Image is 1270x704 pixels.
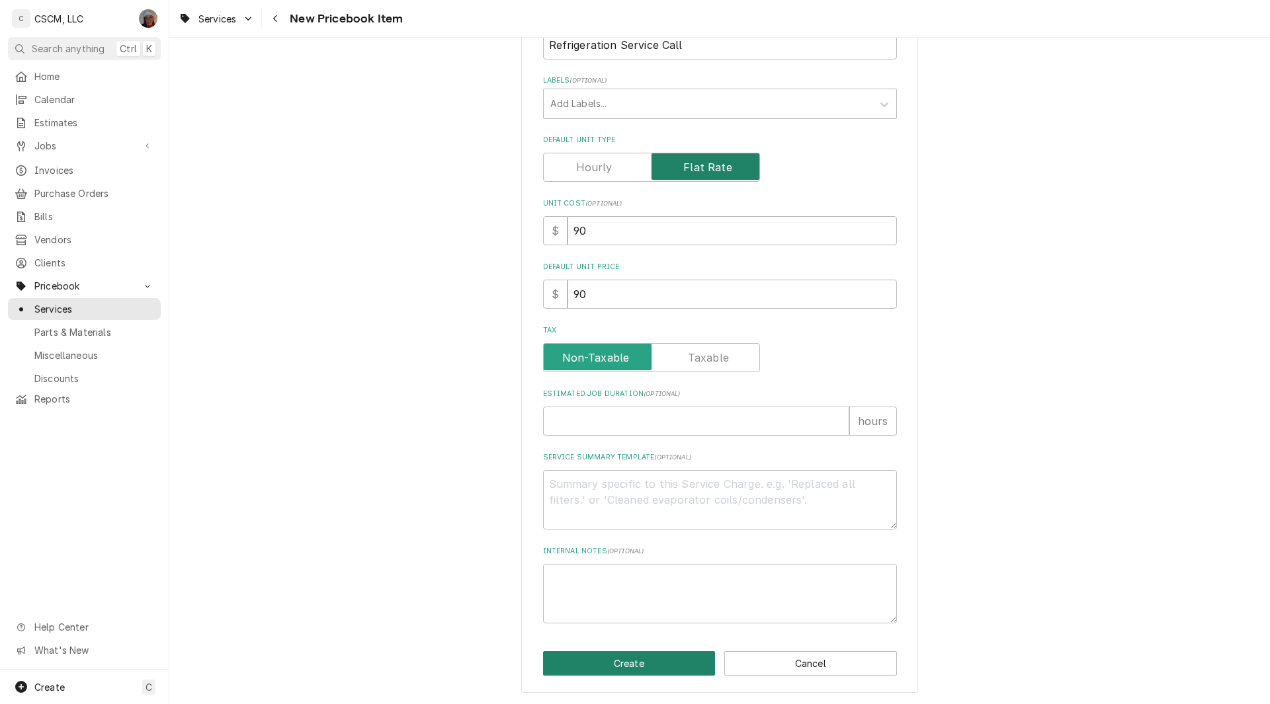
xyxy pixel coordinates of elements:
[543,452,897,463] label: Service Summary Template
[543,452,897,529] div: Service Summary Template
[139,9,157,28] div: DV
[34,12,83,26] div: CSCM, LLC
[8,321,161,343] a: Parts & Materials
[8,298,161,320] a: Services
[34,163,154,177] span: Invoices
[543,262,897,309] div: Default Unit Price
[265,8,286,29] button: Navigate back
[34,139,134,153] span: Jobs
[34,325,154,339] span: Parts & Materials
[146,680,152,694] span: C
[34,116,154,130] span: Estimates
[8,182,161,204] a: Purchase Orders
[8,639,161,661] a: Go to What's New
[8,89,161,110] a: Calendar
[8,135,161,157] a: Go to Jobs
[543,75,897,118] div: Labels
[543,546,897,623] div: Internal Notes
[543,325,897,336] label: Tax
[8,159,161,181] a: Invoices
[139,9,157,28] div: Dena Vecchetti's Avatar
[34,93,154,106] span: Calendar
[607,547,644,555] span: ( optional )
[34,210,154,223] span: Bills
[8,344,161,366] a: Miscellaneous
[543,546,897,557] label: Internal Notes
[8,368,161,389] a: Discounts
[724,651,897,676] button: Cancel
[543,389,897,399] label: Estimated Job Duration
[543,135,897,182] div: Default Unit Type
[543,389,897,436] div: Estimated Job Duration
[8,112,161,134] a: Estimates
[570,77,607,84] span: ( optional )
[543,651,897,676] div: Button Group Row
[8,206,161,227] a: Bills
[543,198,897,245] div: Unit Cost
[543,75,897,86] label: Labels
[8,229,161,251] a: Vendors
[543,325,897,372] div: Tax
[8,252,161,274] a: Clients
[34,256,154,270] span: Clients
[8,616,161,638] a: Go to Help Center
[8,275,161,297] a: Go to Pricebook
[543,262,897,272] label: Default Unit Price
[286,10,403,28] span: New Pricebook Item
[585,200,622,207] span: ( optional )
[34,643,153,657] span: What's New
[34,186,154,200] span: Purchase Orders
[543,135,897,145] label: Default Unit Type
[173,8,259,30] a: Go to Services
[34,392,154,406] span: Reports
[644,390,681,397] span: ( optional )
[654,453,691,461] span: ( optional )
[8,388,161,410] a: Reports
[34,279,134,293] span: Pricebook
[32,42,105,56] span: Search anything
[34,302,154,316] span: Services
[8,37,161,60] button: Search anythingCtrlK
[34,620,153,634] span: Help Center
[198,12,236,26] span: Services
[543,280,568,309] div: $
[34,682,65,693] span: Create
[543,30,897,59] input: Name used to describe this Service
[34,69,154,83] span: Home
[8,65,161,87] a: Home
[34,233,154,247] span: Vendors
[543,651,716,676] button: Create
[146,42,152,56] span: K
[12,9,30,28] div: C
[34,348,154,362] span: Miscellaneous
[543,216,568,245] div: $
[543,651,897,676] div: Button Group
[34,372,154,385] span: Discounts
[543,198,897,209] label: Unit Cost
[120,42,137,56] span: Ctrl
[849,407,897,436] div: hours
